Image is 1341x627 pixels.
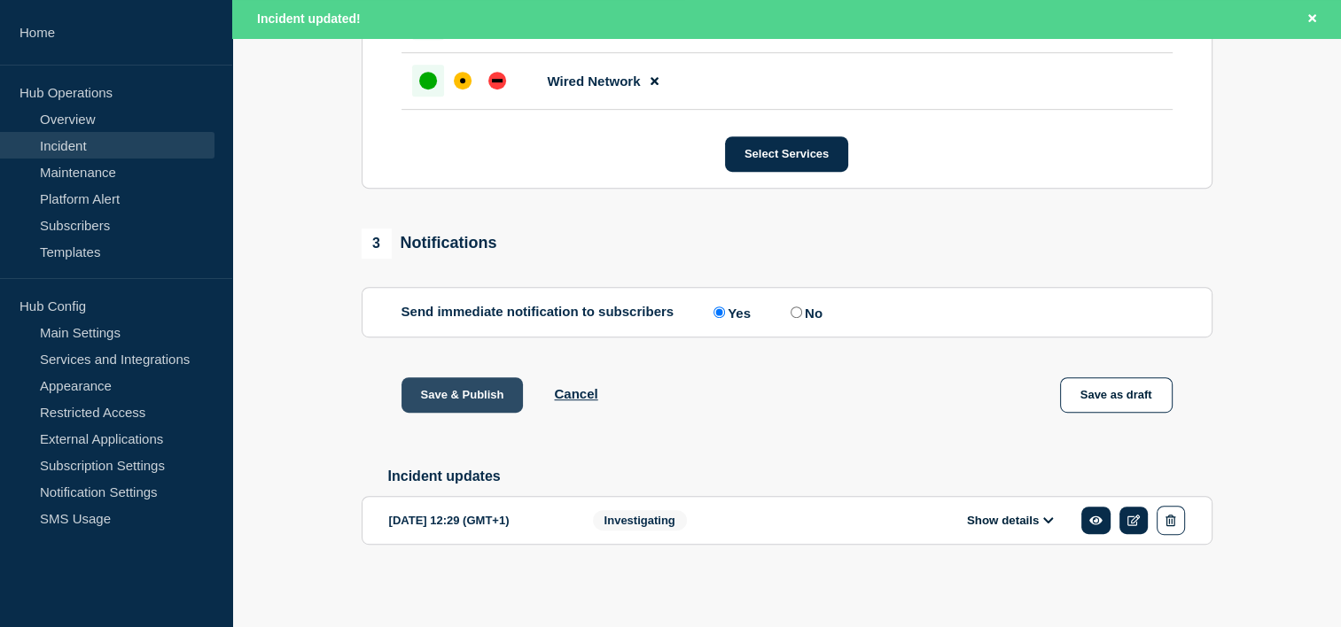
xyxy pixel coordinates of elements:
div: affected [454,72,472,89]
button: Show details [962,513,1059,528]
button: Save & Publish [402,377,524,413]
label: No [786,304,823,321]
div: Send immediate notification to subscribers [402,304,1173,321]
span: Investigating [593,510,687,530]
div: Notifications [362,228,497,259]
input: Yes [713,306,725,318]
label: Yes [709,304,751,321]
div: [DATE] 12:29 (GMT+1) [389,506,566,535]
input: No [791,306,802,318]
div: up [419,72,437,89]
div: down [488,72,506,89]
p: Send immediate notification to subscribers [402,304,674,321]
button: Select Services [725,136,848,172]
span: Wired Network [548,74,641,89]
button: Save as draft [1060,377,1173,413]
button: Close banner [1301,9,1323,29]
h2: Incident updates [388,468,1212,484]
span: 3 [362,228,392,259]
span: Incident updated! [257,12,361,26]
button: Cancel [554,386,597,401]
